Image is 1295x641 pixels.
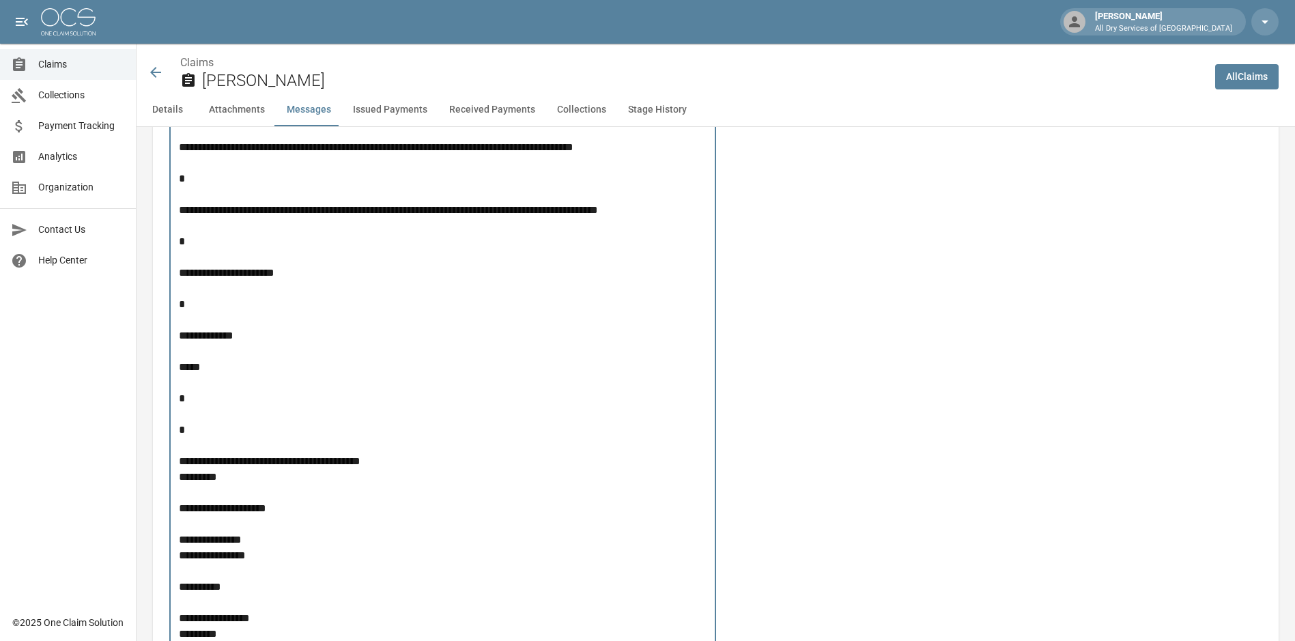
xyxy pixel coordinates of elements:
a: Claims [180,56,214,69]
span: Collections [38,88,125,102]
span: Contact Us [38,223,125,237]
div: © 2025 One Claim Solution [12,616,124,629]
button: Stage History [617,94,698,126]
span: Payment Tracking [38,119,125,133]
a: AllClaims [1215,64,1279,89]
span: Organization [38,180,125,195]
p: All Dry Services of [GEOGRAPHIC_DATA] [1095,23,1232,35]
nav: breadcrumb [180,55,1204,71]
button: open drawer [8,8,35,35]
button: Received Payments [438,94,546,126]
button: Details [137,94,198,126]
button: Collections [546,94,617,126]
span: Help Center [38,253,125,268]
span: Claims [38,57,125,72]
div: anchor tabs [137,94,1295,126]
div: [PERSON_NAME] [1090,10,1238,34]
button: Attachments [198,94,276,126]
img: ocs-logo-white-transparent.png [41,8,96,35]
button: Messages [276,94,342,126]
span: Analytics [38,149,125,164]
h2: [PERSON_NAME] [202,71,1204,91]
button: Issued Payments [342,94,438,126]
